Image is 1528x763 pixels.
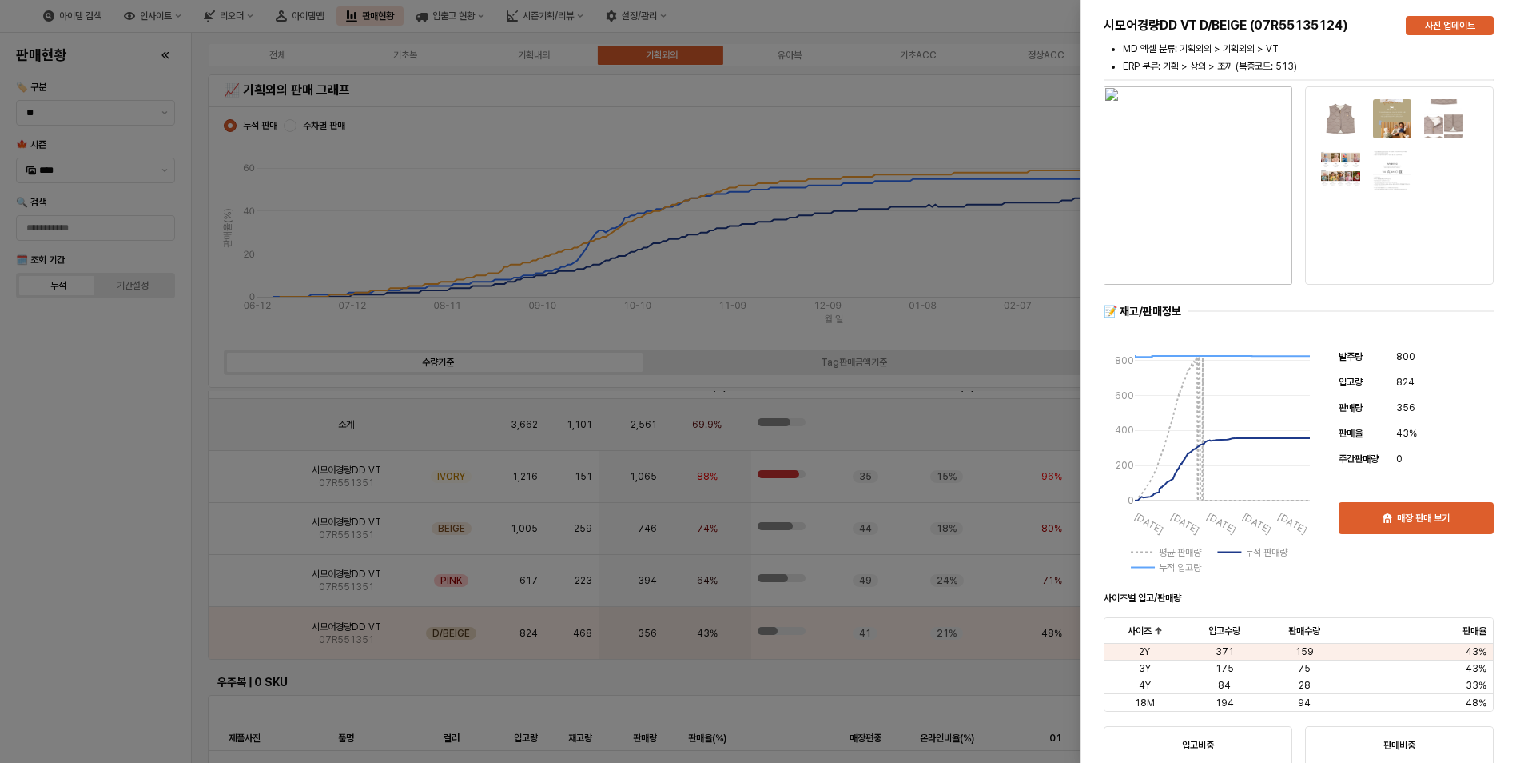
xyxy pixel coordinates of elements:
p: 사진 업데이트 [1425,19,1475,32]
span: 발주량 [1339,351,1363,362]
span: 3Y [1139,662,1151,675]
span: 371 [1216,645,1234,658]
span: 판매율 [1462,625,1486,637]
span: 75 [1298,662,1311,675]
button: 매장 판매 보기 [1339,502,1494,534]
li: ERP 분류: 기획 > 상의 > 조끼 (복종코드: 513) [1123,59,1494,74]
span: 판매수량 [1288,625,1320,637]
span: 18M [1135,697,1155,709]
span: 사이즈 [1128,625,1152,637]
span: 4Y [1139,679,1151,692]
span: 84 [1218,679,1231,692]
span: 입고량 [1339,377,1363,388]
span: 주간판매량 [1339,453,1379,465]
span: 입고수량 [1208,625,1240,637]
span: 33% [1466,679,1486,692]
div: 📝 재고/판매정보 [1104,304,1181,319]
span: 175 [1216,662,1234,675]
h5: 시모어경량DD VT D/BEIGE (07R55135124) [1104,18,1393,34]
li: MD 엑셀 분류: 기획외의 > 기획외의 > VT [1123,42,1494,56]
strong: 입고비중 [1182,740,1214,751]
p: 매장 판매 보기 [1397,512,1450,525]
span: 판매량 [1339,402,1363,413]
span: 159 [1295,645,1314,658]
button: 사진 업데이트 [1406,16,1494,35]
span: 824 [1396,374,1415,390]
span: 43% [1466,662,1486,675]
span: 28 [1299,679,1311,692]
span: 43% [1396,425,1417,441]
span: 94 [1298,697,1311,709]
span: 800 [1396,349,1415,365]
span: 0 [1396,451,1403,467]
span: 356 [1396,400,1415,416]
span: 194 [1216,697,1234,709]
span: 판매율 [1339,428,1363,439]
strong: 사이즈별 입고/판매량 [1104,593,1181,604]
span: 2Y [1139,645,1150,658]
span: 43% [1466,645,1486,658]
span: 48% [1466,697,1486,709]
strong: 판매비중 [1383,740,1415,751]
